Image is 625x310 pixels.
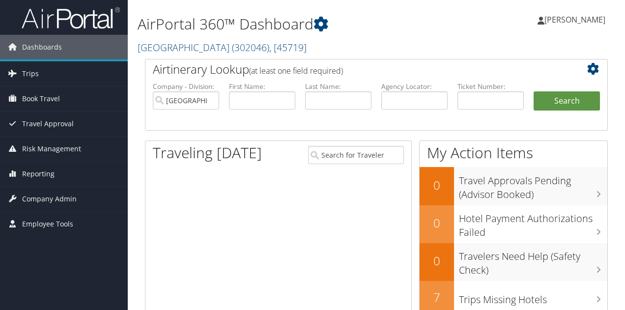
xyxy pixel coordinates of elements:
[153,142,262,163] h1: Traveling [DATE]
[544,14,605,25] span: [PERSON_NAME]
[153,82,219,91] label: Company - Division:
[22,187,77,211] span: Company Admin
[457,82,524,91] label: Ticket Number:
[534,91,600,111] button: Search
[153,61,562,78] h2: Airtinerary Lookup
[269,41,307,54] span: , [ 45719 ]
[305,82,371,91] label: Last Name:
[459,245,607,277] h3: Travelers Need Help (Safety Check)
[22,137,81,161] span: Risk Management
[308,146,404,164] input: Search for Traveler
[538,5,615,34] a: [PERSON_NAME]
[420,205,607,243] a: 0Hotel Payment Authorizations Failed
[138,41,307,54] a: [GEOGRAPHIC_DATA]
[22,35,62,59] span: Dashboards
[249,65,343,76] span: (at least one field required)
[22,61,39,86] span: Trips
[459,207,607,239] h3: Hotel Payment Authorizations Failed
[420,253,454,269] h2: 0
[420,243,607,281] a: 0Travelers Need Help (Safety Check)
[381,82,448,91] label: Agency Locator:
[22,212,73,236] span: Employee Tools
[22,112,74,136] span: Travel Approval
[420,177,454,194] h2: 0
[420,215,454,231] h2: 0
[420,289,454,306] h2: 7
[459,169,607,201] h3: Travel Approvals Pending (Advisor Booked)
[22,6,120,29] img: airportal-logo.png
[138,14,456,34] h1: AirPortal 360™ Dashboard
[420,167,607,205] a: 0Travel Approvals Pending (Advisor Booked)
[420,142,607,163] h1: My Action Items
[459,288,607,307] h3: Trips Missing Hotels
[22,162,55,186] span: Reporting
[22,86,60,111] span: Book Travel
[232,41,269,54] span: ( 302046 )
[229,82,295,91] label: First Name:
